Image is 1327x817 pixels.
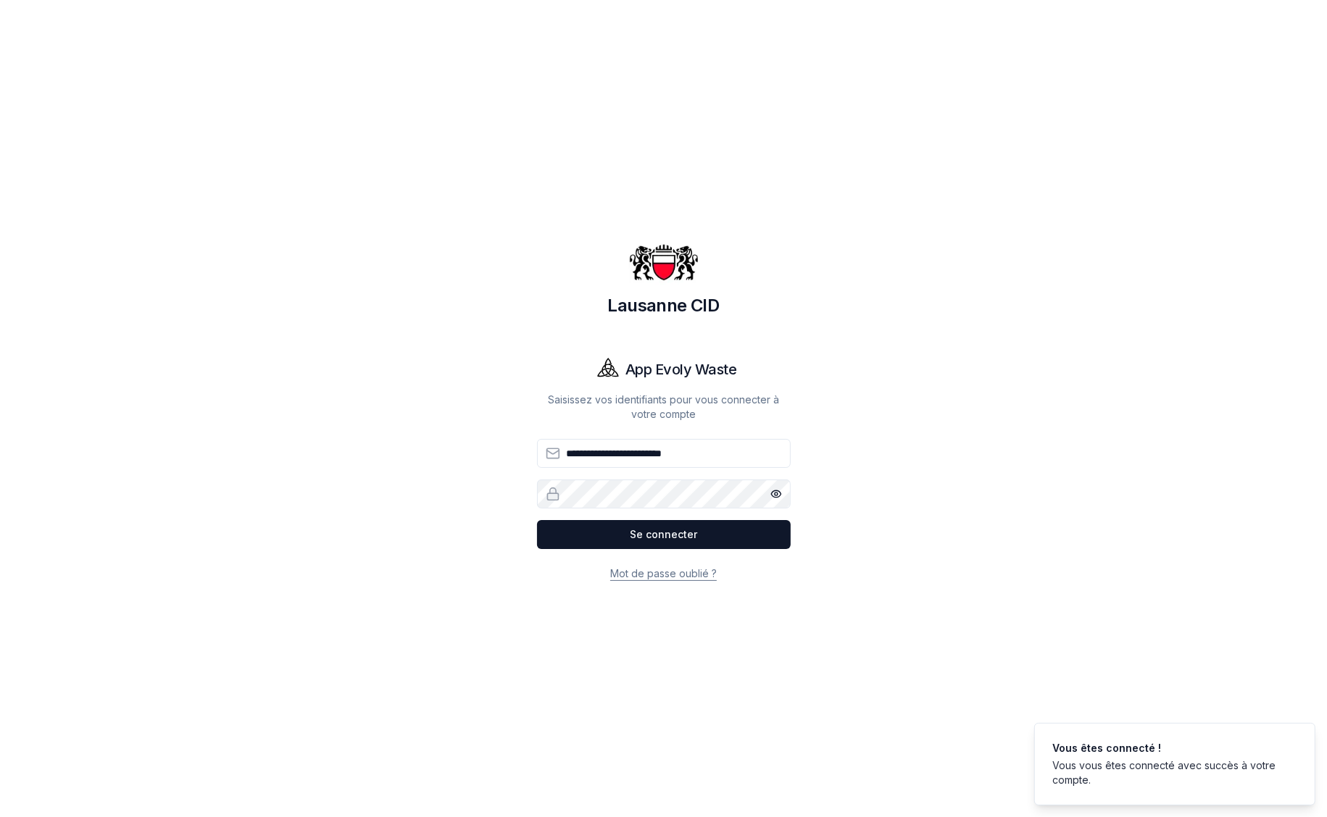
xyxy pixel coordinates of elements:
a: Mot de passe oublié ? [610,567,717,579]
button: Se connecter [537,520,791,549]
h1: App Evoly Waste [625,359,737,380]
div: Vous vous êtes connecté avec succès à votre compte. [1052,758,1291,787]
h1: Lausanne CID [537,294,791,317]
img: Evoly Logo [591,352,625,387]
img: Lausanne CID Logo [629,227,699,297]
p: Saisissez vos identifiants pour vous connecter à votre compte [537,393,791,422]
div: Vous êtes connecté ! [1052,741,1291,755]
